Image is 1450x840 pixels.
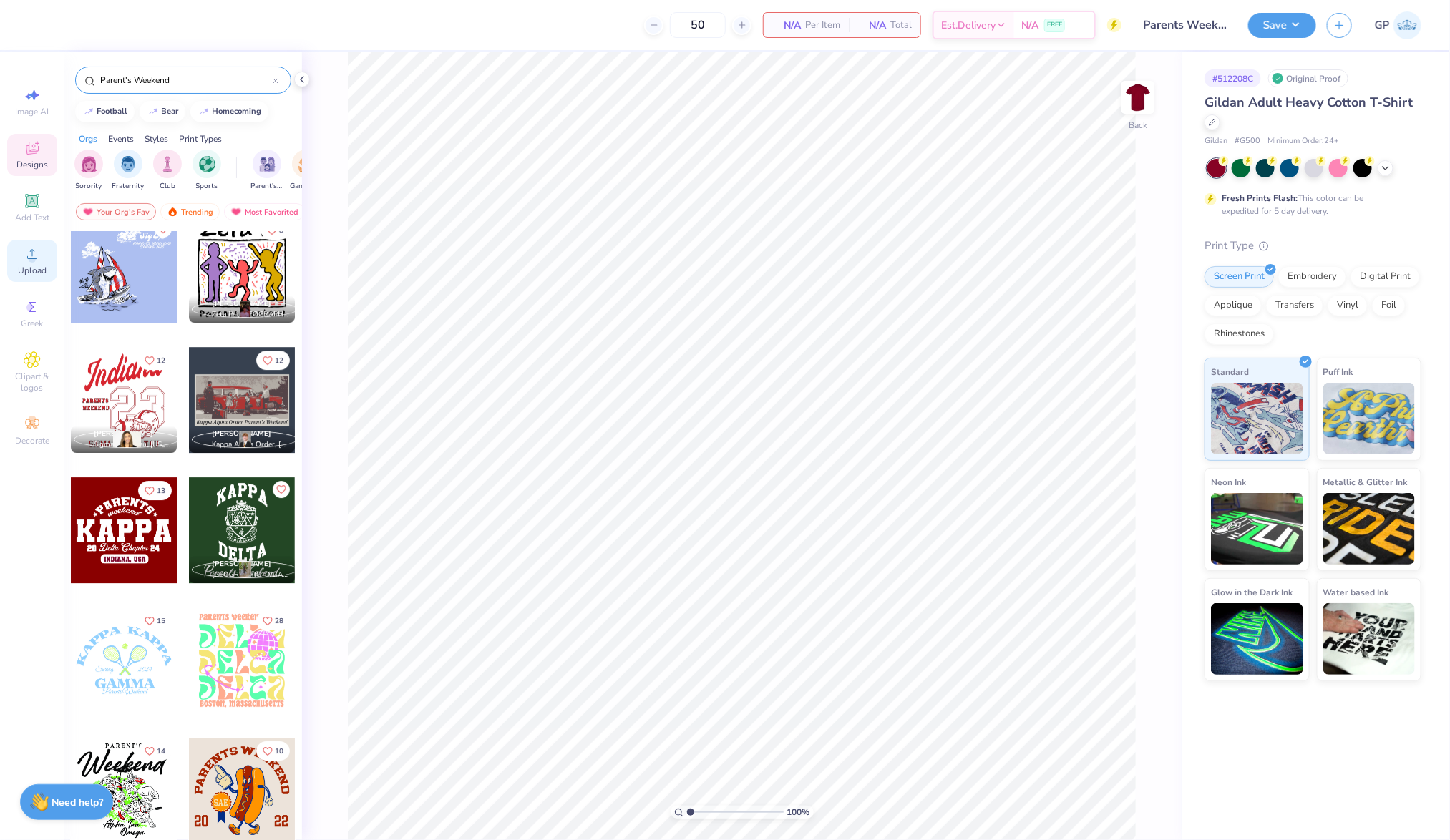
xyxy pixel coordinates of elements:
span: Fraternity [112,181,145,192]
button: Like [138,481,172,500]
div: homecoming [213,107,262,115]
img: Club Image [160,156,175,172]
span: Parent's Weekend [250,181,283,192]
img: trend_line.gif [198,107,210,116]
span: Designs [16,159,48,170]
img: trend_line.gif [83,107,94,116]
div: bear [162,107,179,115]
div: Screen Print [1205,266,1274,288]
div: Transfers [1266,295,1323,316]
img: Sorority Image [81,156,97,172]
span: [PERSON_NAME] [94,429,153,439]
span: Club [160,181,175,192]
span: Sorority [76,181,102,192]
div: football [97,107,128,115]
span: Total [890,18,912,33]
span: Water based Ink [1323,585,1389,600]
img: Neon Ink [1211,493,1303,565]
img: Glow in the Dark Ink [1211,603,1303,675]
span: Game Day [290,181,323,192]
span: 15 [157,617,165,625]
span: Neon Ink [1211,474,1246,489]
div: filter for Parent's Weekend [250,150,283,192]
img: trending.gif [167,207,178,217]
span: # G500 [1235,135,1260,147]
div: Print Types [179,132,222,145]
div: Orgs [79,132,97,145]
strong: Fresh Prints Flash: [1222,192,1298,204]
img: Gene Padilla [1393,11,1421,39]
div: Foil [1372,295,1406,316]
div: Vinyl [1328,295,1368,316]
span: Gildan [1205,135,1227,147]
span: 12 [275,357,283,364]
img: Water based Ink [1323,603,1416,675]
strong: Need help? [52,796,104,809]
button: Like [138,351,172,370]
span: 8 [279,227,283,234]
button: filter button [250,150,283,192]
input: Untitled Design [1132,11,1237,39]
div: This color can be expedited for 5 day delivery. [1222,192,1398,218]
span: 12 [157,357,165,364]
div: Trending [160,203,220,220]
span: FREE [1047,20,1062,30]
button: filter button [290,150,323,192]
div: # 512208C [1205,69,1261,87]
span: Zeta Psi, [GEOGRAPHIC_DATA][US_STATE] at [GEOGRAPHIC_DATA] [212,309,289,320]
span: [PERSON_NAME] [212,559,271,569]
img: Game Day Image [298,156,315,172]
img: Fraternity Image [120,156,136,172]
button: Save [1248,13,1316,38]
span: 100 % [787,806,810,819]
span: Per Item [805,18,840,33]
span: Minimum Order: 24 + [1267,135,1339,147]
img: most_fav.gif [230,207,242,217]
div: filter for Fraternity [112,150,145,192]
span: Decorate [15,435,49,446]
span: Glow in the Dark Ink [1211,585,1293,600]
button: Like [256,351,290,370]
span: Add Text [15,212,49,223]
div: filter for Sports [193,150,221,192]
div: Applique [1205,295,1262,316]
div: Your Org's Fav [76,203,156,220]
div: filter for Game Day [290,150,323,192]
button: Like [256,741,290,761]
button: Like [256,611,290,630]
input: – – [670,12,726,38]
img: Standard [1211,383,1303,454]
img: most_fav.gif [82,207,94,217]
div: Rhinestones [1205,323,1274,345]
span: Puff Ink [1323,364,1353,379]
img: Back [1124,83,1152,112]
span: 10 [275,748,283,755]
div: Digital Print [1351,266,1420,288]
span: N/A [772,18,801,33]
button: filter button [153,150,182,192]
span: Gildan Adult Heavy Cotton T-Shirt [1205,94,1413,111]
button: bear [140,101,185,122]
img: Puff Ink [1323,383,1416,454]
span: GP [1375,17,1390,34]
button: Like [273,481,290,498]
button: filter button [193,150,221,192]
div: Print Type [1205,238,1421,254]
span: [PERSON_NAME] [212,298,271,308]
img: Parent's Weekend Image [259,156,276,172]
input: Try "Alpha" [99,73,273,87]
div: Most Favorited [224,203,305,220]
img: Metallic & Glitter Ink [1323,493,1416,565]
button: football [75,101,135,122]
div: Back [1129,119,1147,132]
span: Clipart & logos [7,371,57,394]
div: filter for Sorority [74,150,103,192]
span: N/A [857,18,886,33]
img: trend_line.gif [147,107,159,116]
span: 14 [157,748,165,755]
span: Upload [18,265,47,276]
span: [GEOGRAPHIC_DATA], [GEOGRAPHIC_DATA] [212,570,289,580]
button: filter button [74,150,103,192]
span: Image AI [16,106,49,117]
div: Events [108,132,134,145]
